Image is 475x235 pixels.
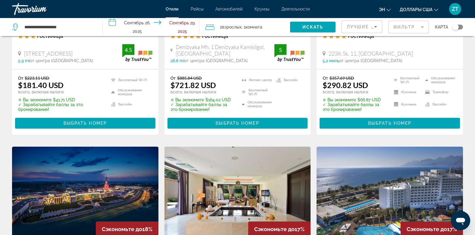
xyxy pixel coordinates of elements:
button: Фильтр [388,20,429,34]
font: Обслуживание номеров [118,88,152,96]
font: , 1 [242,25,245,29]
span: Комната [245,25,262,29]
button: Пользовательское меню [447,3,463,15]
font: Бесплатный Wi-Fi [118,78,147,82]
font: $164.02 USD [205,97,231,102]
p: всего, включая налоги [170,90,234,94]
font: $66.87 USD [358,97,381,102]
ins: $290.82 USD [323,81,368,90]
a: Рейсы [191,7,203,11]
a: Автомобилей [215,7,242,11]
span: 2238. Sk. 11, [GEOGRAPHIC_DATA] [329,50,413,57]
div: 5 [274,46,286,53]
a: Выбрать номер [15,119,155,126]
span: ✮ Вы экономите [323,97,356,102]
span: Лучшие предложения [347,24,411,29]
font: Трансфер [433,90,448,94]
del: $357.69 USD [330,75,354,81]
font: Бассейн [433,102,446,106]
span: от центра [GEOGRAPHIC_DATA] [30,58,93,63]
span: Выбрать номер [64,121,107,126]
button: Изменить валюту [400,5,438,14]
a: Отели [166,7,179,11]
button: Дата заезда: Sep 26, 2025 Дата выезда: Sep 29, 2025 [103,18,199,36]
font: Обслуживание номеров [248,100,273,108]
span: от центра [GEOGRAPHIC_DATA] [184,58,248,63]
button: Выбрать номер [15,118,155,129]
span: От [18,75,23,81]
span: Доллары США [400,7,433,12]
span: 5,2 миль [323,58,339,63]
span: эн [379,7,385,12]
ins: $181.40 USD [18,81,64,90]
span: [STREET_ADDRESS] [24,50,73,57]
p: ✓ Зарабатывайте баллы за это бронирование! [323,102,386,112]
span: ✮ Вы экономите [18,97,52,102]
span: Выбрать номер [216,121,259,126]
span: Сэкономьте до [254,226,295,232]
font: 2 [220,25,222,29]
button: Выбрать номер [167,118,308,129]
span: Искать [302,25,323,29]
span: ZT [452,6,458,12]
span: Взрослых [222,25,242,29]
a: Травориум [12,1,72,17]
span: 26.8 mi [170,58,184,63]
span: От [170,75,176,81]
img: trustyou-badge.svg [274,44,305,62]
a: Выбрать номер [320,119,460,126]
a: Деятельности [281,7,310,11]
span: От [323,75,328,81]
span: от центра [GEOGRAPHIC_DATA] [339,58,402,63]
button: Искать [290,22,336,32]
font: Кухонька [401,90,416,94]
font: Бесплатный Wi-Fi [400,76,422,84]
span: Выбрать номер [368,121,411,126]
button: Выбрать номер [320,118,460,129]
iframe: Кнопка запуска окна обмена сообщениями [451,211,470,230]
button: Путешественники: 2 взрослых, 0 детей [199,18,290,36]
p: ✓ Зарабатывайте баллы за это бронирование! [170,102,234,112]
a: Выбрать номер [167,119,308,126]
span: ✮ Вы экономите [170,97,204,102]
font: Бассейн [118,102,132,106]
font: Кухонька [401,102,416,106]
del: $885.84 USD [177,75,202,81]
a: Круизы [255,7,269,11]
span: Сэкономьте до [407,226,447,232]
font: $41.71 USD [53,97,75,102]
font: Бесплатный Wi-Fi [248,88,273,96]
div: 4.5 [122,46,134,53]
span: Denizyaka Mh. 1 Denizyaka Kamisligol, [GEOGRAPHIC_DATA] [176,44,275,57]
font: Бассейн [284,78,297,82]
button: Изменение языка [379,5,391,14]
button: Переключить карту [448,24,463,30]
span: 5.9 mi [18,58,30,63]
span: Карта [435,23,448,31]
span: Сэкономьте до [102,226,142,232]
mat-select: Сортировать по [347,23,377,30]
p: ✓ Зарабатывайте баллы за это бронирование! [18,102,104,112]
p: всего, включая налоги [18,90,104,94]
font: Фитнес-центр [249,78,272,82]
img: trustyou-badge.svg [122,44,152,62]
del: $223.11 USD [25,75,49,81]
ins: $721.82 USD [170,81,216,90]
p: всего, включая налоги [323,90,386,94]
font: Обслуживание номеров [431,76,457,84]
